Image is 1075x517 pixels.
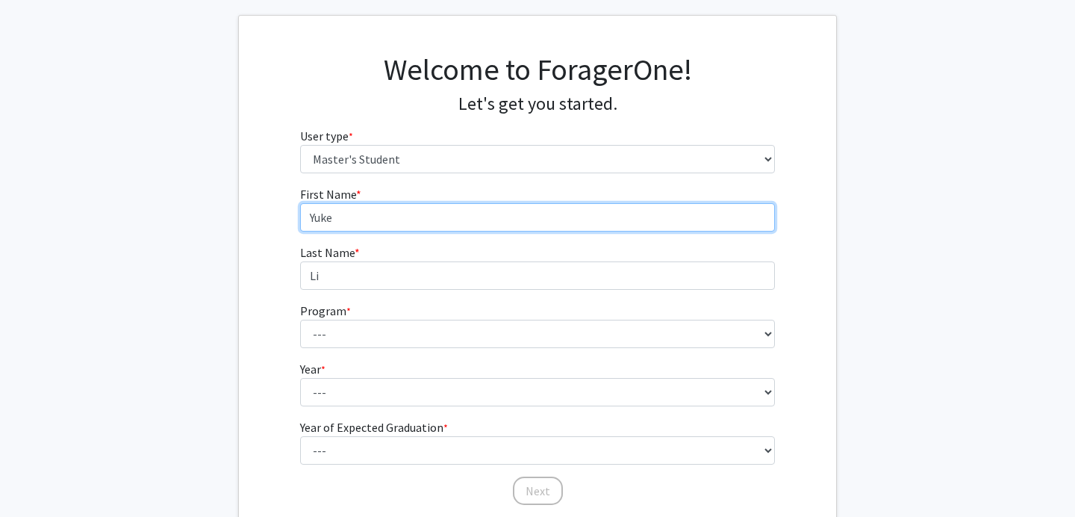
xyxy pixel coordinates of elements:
span: First Name [300,187,356,202]
h1: Welcome to ForagerOne! [300,52,776,87]
span: Last Name [300,245,355,260]
label: User type [300,127,353,145]
label: Year of Expected Graduation [300,418,448,436]
label: Year [300,360,325,378]
h4: Let's get you started. [300,93,776,115]
iframe: Chat [11,450,63,506]
label: Program [300,302,351,320]
button: Next [513,477,563,505]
